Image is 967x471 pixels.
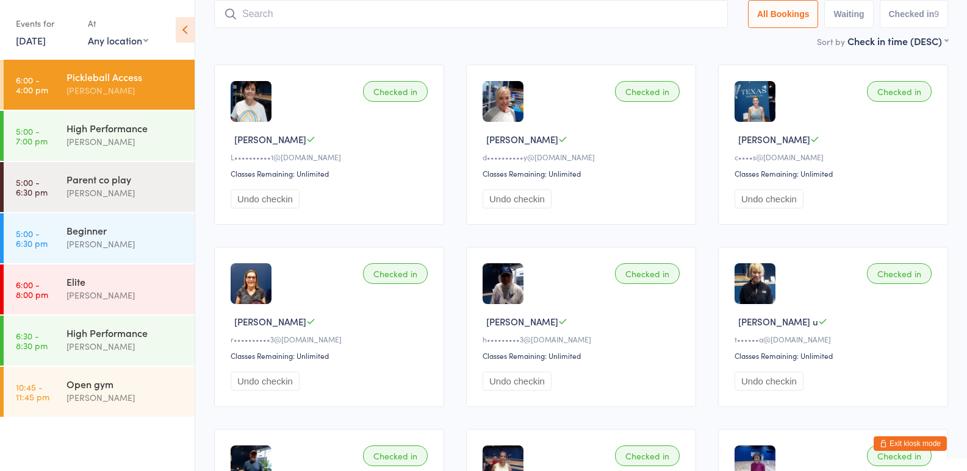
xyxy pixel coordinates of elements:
[486,133,558,146] span: [PERSON_NAME]
[231,334,431,344] div: r••••••••••3@[DOMAIN_NAME]
[735,81,775,122] img: image1724863864.png
[16,34,46,47] a: [DATE]
[4,213,195,263] a: 5:00 -6:30 pmBeginner[PERSON_NAME]
[615,81,680,102] div: Checked in
[67,135,184,149] div: [PERSON_NAME]
[615,263,680,284] div: Checked in
[231,350,431,361] div: Classes Remaining: Unlimited
[867,263,932,284] div: Checked in
[4,60,195,110] a: 6:00 -4:00 pmPickleball Access[PERSON_NAME]
[874,436,947,451] button: Exit kiosk mode
[867,445,932,466] div: Checked in
[483,81,523,122] img: image1714665926.png
[67,186,184,200] div: [PERSON_NAME]
[735,263,775,304] img: image1675965249.png
[4,162,195,212] a: 5:00 -6:30 pmParent co play[PERSON_NAME]
[486,315,558,328] span: [PERSON_NAME]
[67,288,184,302] div: [PERSON_NAME]
[16,382,49,402] time: 10:45 - 11:45 pm
[867,81,932,102] div: Checked in
[16,177,48,197] time: 5:00 - 6:30 pm
[67,224,184,237] div: Beginner
[67,237,184,251] div: [PERSON_NAME]
[4,111,195,161] a: 5:00 -7:00 pmHigh Performance[PERSON_NAME]
[847,34,948,48] div: Check in time (DESC)
[4,264,195,314] a: 6:00 -8:00 pmElite[PERSON_NAME]
[817,35,845,48] label: Sort by
[483,263,523,304] img: image1679410061.png
[363,81,428,102] div: Checked in
[16,13,76,34] div: Events for
[934,9,939,19] div: 9
[735,372,803,391] button: Undo checkin
[231,81,271,122] img: image1675957114.png
[234,315,306,328] span: [PERSON_NAME]
[735,168,935,179] div: Classes Remaining: Unlimited
[16,228,48,248] time: 5:00 - 6:30 pm
[738,133,810,146] span: [PERSON_NAME]
[67,121,184,135] div: High Performance
[231,263,271,304] img: image1720803039.png
[67,172,184,186] div: Parent co play
[67,377,184,391] div: Open gym
[615,445,680,466] div: Checked in
[67,391,184,405] div: [PERSON_NAME]
[363,263,428,284] div: Checked in
[231,189,300,208] button: Undo checkin
[4,367,195,417] a: 10:45 -11:45 pmOpen gym[PERSON_NAME]
[738,315,818,328] span: [PERSON_NAME] u
[67,339,184,353] div: [PERSON_NAME]
[231,152,431,162] div: L••••••••••1@[DOMAIN_NAME]
[234,133,306,146] span: [PERSON_NAME]
[16,331,48,350] time: 6:30 - 8:30 pm
[735,350,935,361] div: Classes Remaining: Unlimited
[4,316,195,366] a: 6:30 -8:30 pmHigh Performance[PERSON_NAME]
[88,34,148,47] div: Any location
[16,126,48,146] time: 5:00 - 7:00 pm
[483,350,683,361] div: Classes Remaining: Unlimited
[735,189,803,208] button: Undo checkin
[88,13,148,34] div: At
[363,445,428,466] div: Checked in
[483,334,683,344] div: h•••••••••3@[DOMAIN_NAME]
[735,152,935,162] div: c••••s@[DOMAIN_NAME]
[67,326,184,339] div: High Performance
[67,83,184,97] div: [PERSON_NAME]
[67,70,184,83] div: Pickleball Access
[16,75,48,94] time: 6:00 - 4:00 pm
[483,372,552,391] button: Undo checkin
[483,168,683,179] div: Classes Remaining: Unlimited
[231,168,431,179] div: Classes Remaining: Unlimited
[735,334,935,344] div: t••••••a@[DOMAIN_NAME]
[16,280,48,299] time: 6:00 - 8:00 pm
[67,275,184,288] div: Elite
[231,372,300,391] button: Undo checkin
[483,152,683,162] div: d••••••••••y@[DOMAIN_NAME]
[483,189,552,208] button: Undo checkin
